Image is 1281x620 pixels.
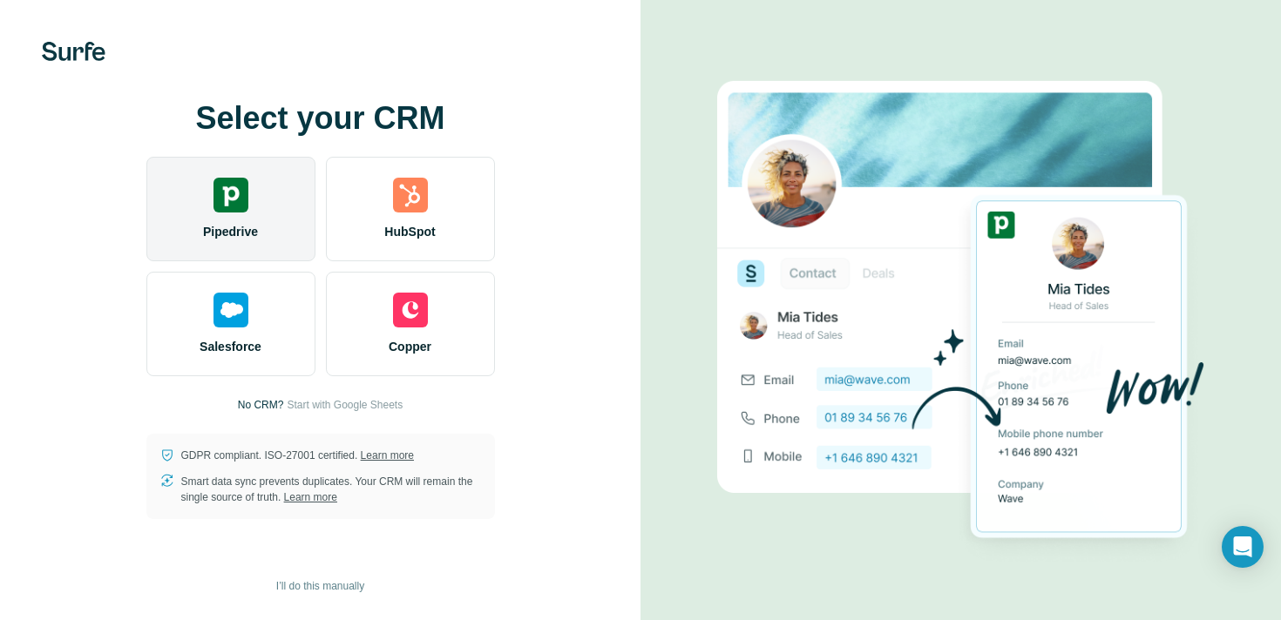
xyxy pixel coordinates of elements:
img: copper's logo [393,293,428,327]
button: Start with Google Sheets [287,397,403,413]
span: I’ll do this manually [276,578,364,594]
p: GDPR compliant. ISO-27001 certified. [181,448,414,463]
a: Learn more [284,491,337,503]
p: Smart data sync prevents duplicates. Your CRM will remain the single source of truth. [181,474,481,505]
img: Surfe's logo [42,42,105,61]
p: No CRM? [238,397,284,413]
span: Copper [389,338,431,355]
img: PIPEDRIVE image [717,51,1205,569]
div: Open Intercom Messenger [1222,526,1264,568]
img: pipedrive's logo [213,178,248,212]
a: Learn more [361,449,414,462]
h1: Select your CRM [146,101,495,136]
span: Salesforce [200,338,261,355]
img: salesforce's logo [213,293,248,327]
span: Pipedrive [203,223,258,240]
img: hubspot's logo [393,178,428,212]
span: HubSpot [384,223,435,240]
button: I’ll do this manually [264,573,376,599]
